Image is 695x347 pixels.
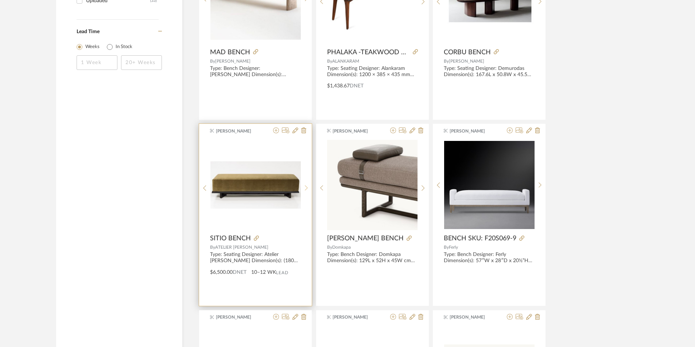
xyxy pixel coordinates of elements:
[444,141,535,229] img: BENCH SKU: F20S069-9
[350,83,364,88] span: DNET
[450,314,496,320] span: [PERSON_NAME]
[332,59,359,63] span: ALANKARAM
[215,59,251,63] span: [PERSON_NAME]
[327,59,332,63] span: By
[327,140,418,230] img: HENRY BENCH
[210,161,301,209] img: SITIO BENCH
[210,234,251,242] span: SITIO BENCH
[333,314,378,320] span: [PERSON_NAME]
[77,29,100,34] span: Lead Time
[444,234,516,242] span: BENCH SKU: F20S069-9
[215,245,268,249] span: ATELIER [PERSON_NAME]
[327,83,350,88] span: $1,438.67
[210,252,301,264] div: Type: Seating Designer: Atelier [PERSON_NAME] Dimension(s): (180 cm) W x (67 cm) D x (40.5 cm) H ...
[444,252,535,264] div: Type: Bench Designer: Ferly Dimension(s): 57″W x 28″D x 20½”H Material/Finishes: solid oak or met...
[327,245,332,249] span: By
[449,245,458,249] span: Ferly
[121,55,162,70] input: 20+ Weeks
[85,43,100,51] label: Weeks
[333,128,378,134] span: [PERSON_NAME]
[327,48,410,56] span: PHALAKA -TEAKWOOD BENCH
[210,245,215,249] span: By
[251,269,276,276] span: 10–12 WK
[116,43,132,51] label: In Stock
[444,48,491,56] span: CORBU BENCH
[449,59,484,63] span: [PERSON_NAME]
[276,270,288,275] span: Lead
[233,270,246,275] span: DNET
[444,66,535,78] div: Type: Seating Designer: Demurodas Dimension(s): 167.6L x 50.8W x 45.5H cm Material/Finishes: Soli...
[450,128,496,134] span: [PERSON_NAME]
[210,66,301,78] div: Type: Bench Designer: [PERSON_NAME] Dimension(s): [PERSON_NAME] 42 × W. 130 × D. 46 cm H. 42 × W....
[327,66,418,78] div: Type: Seating Designer: Alankaram Dimension(s): 1200 × 385 × 435 mm Material/Finishes: Teak Wood ...
[327,234,404,242] span: [PERSON_NAME] BENCH
[216,128,262,134] span: [PERSON_NAME]
[210,59,215,63] span: By
[444,245,449,249] span: By
[210,48,250,56] span: MAD BENCH
[444,59,449,63] span: By
[216,314,262,320] span: [PERSON_NAME]
[327,139,418,230] div: 0
[77,55,117,70] input: 1 Week
[210,270,233,275] span: $6,500.00
[327,252,418,264] div: Type: Bench Designer: Domkapa Dimension(s): 129L x 52H x 45W cm 154L x52H x 45W cm Material/Finis...
[332,245,351,249] span: Domkapa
